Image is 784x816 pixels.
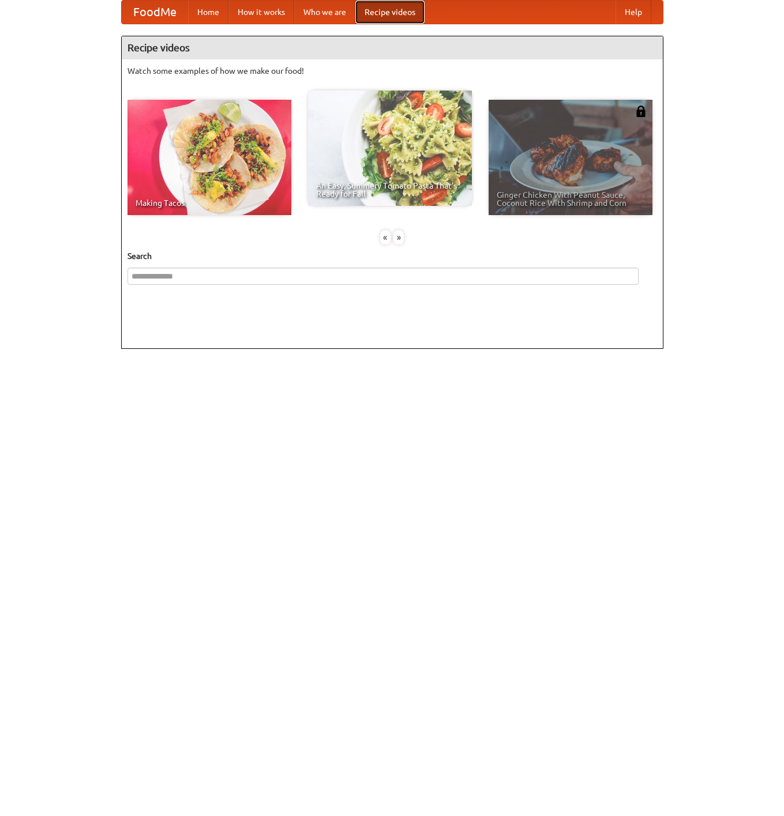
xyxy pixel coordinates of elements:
img: 483408.png [635,106,647,117]
a: Making Tacos [127,100,291,215]
div: « [380,230,391,245]
a: Help [616,1,651,24]
a: Home [188,1,228,24]
a: An Easy, Summery Tomato Pasta That's Ready for Fall [308,91,472,206]
a: Who we are [294,1,355,24]
a: FoodMe [122,1,188,24]
h4: Recipe videos [122,36,663,59]
div: » [393,230,404,245]
p: Watch some examples of how we make our food! [127,65,657,77]
h5: Search [127,250,657,262]
a: How it works [228,1,294,24]
a: Recipe videos [355,1,425,24]
span: An Easy, Summery Tomato Pasta That's Ready for Fall [316,182,464,198]
span: Making Tacos [136,199,283,207]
